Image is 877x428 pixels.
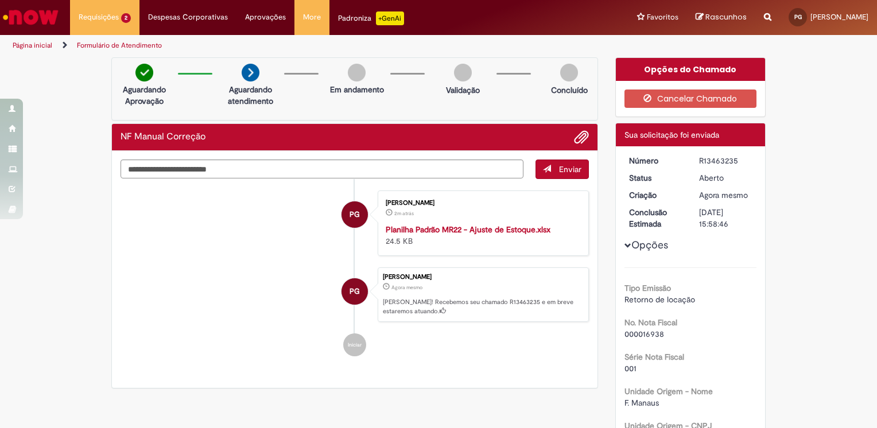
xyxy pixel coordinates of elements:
span: 2m atrás [394,210,414,217]
img: img-circle-grey.png [560,64,578,81]
dt: Conclusão Estimada [620,207,691,229]
p: Validação [446,84,480,96]
div: [DATE] 15:58:46 [699,207,752,229]
span: PG [350,278,360,305]
h2: NF Manual Correção Histórico de tíquete [121,132,205,142]
div: [PERSON_NAME] [386,200,577,207]
a: Formulário de Atendimento [77,41,162,50]
a: Planilha Padrão MR22 - Ajuste de Estoque.xlsx [386,224,550,235]
time: 29/08/2025 15:57:17 [394,210,414,217]
button: Cancelar Chamado [624,90,757,108]
b: Série Nota Fiscal [624,352,684,362]
span: 000016938 [624,329,664,339]
span: Rascunhos [705,11,747,22]
span: PG [350,201,360,228]
span: Agora mesmo [699,190,748,200]
p: +GenAi [376,11,404,25]
div: R13463235 [699,155,752,166]
dt: Criação [620,189,691,201]
button: Enviar [535,159,589,179]
time: 29/08/2025 15:58:42 [391,284,422,291]
div: Pedro Boro Guerra [342,201,368,228]
img: arrow-next.png [242,64,259,81]
span: PG [794,13,802,21]
span: 001 [624,363,637,373]
span: Agora mesmo [391,284,422,291]
span: Retorno de locação [624,294,695,305]
ul: Histórico de tíquete [121,179,589,368]
div: Padroniza [338,11,404,25]
span: Sua solicitação foi enviada [624,130,719,140]
ul: Trilhas de página [9,35,576,56]
span: Enviar [559,164,581,174]
dt: Status [620,172,691,184]
div: 29/08/2025 15:58:42 [699,189,752,201]
p: Aguardando Aprovação [117,84,172,107]
span: F. Manaus [624,398,659,408]
span: Favoritos [647,11,678,23]
li: Pedro Boro Guerra [121,267,589,322]
span: [PERSON_NAME] [810,12,868,22]
img: img-circle-grey.png [348,64,366,81]
span: Aprovações [245,11,286,23]
span: More [303,11,321,23]
img: ServiceNow [1,6,60,29]
img: check-circle-green.png [135,64,153,81]
button: Adicionar anexos [574,130,589,145]
b: Tipo Emissão [624,283,671,293]
b: No. Nota Fiscal [624,317,677,328]
p: Em andamento [330,84,384,95]
div: Pedro Boro Guerra [342,278,368,305]
b: Unidade Origem - Nome [624,386,713,396]
span: Requisições [79,11,119,23]
div: [PERSON_NAME] [383,274,583,281]
dt: Número [620,155,691,166]
div: Opções do Chamado [616,58,766,81]
span: Despesas Corporativas [148,11,228,23]
span: 2 [121,13,131,23]
p: [PERSON_NAME]! Recebemos seu chamado R13463235 e em breve estaremos atuando. [383,298,583,316]
div: 24.5 KB [386,224,577,247]
a: Página inicial [13,41,52,50]
p: Concluído [551,84,588,96]
div: Aberto [699,172,752,184]
p: Aguardando atendimento [223,84,278,107]
a: Rascunhos [696,12,747,23]
img: img-circle-grey.png [454,64,472,81]
textarea: Digite sua mensagem aqui... [121,159,523,179]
